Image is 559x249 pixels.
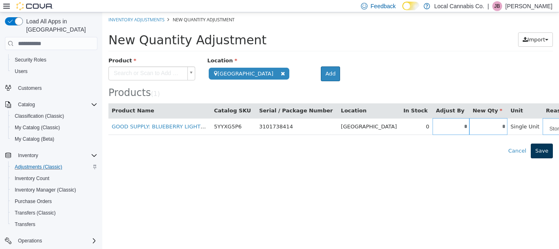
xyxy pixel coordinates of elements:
[15,210,56,216] span: Transfers (Classic)
[15,136,54,142] span: My Catalog (Beta)
[18,238,42,244] span: Operations
[11,66,97,76] span: Users
[11,134,97,144] span: My Catalog (Beta)
[442,107,498,123] span: Store Inventory Audit
[11,111,97,121] span: Classification (Classic)
[6,45,34,51] span: Product
[11,162,65,172] a: Adjustments (Classic)
[494,1,500,11] span: JB
[11,208,97,218] span: Transfers (Classic)
[11,55,97,65] span: Security Roles
[6,21,164,35] span: New Quantity Adjustment
[239,111,295,117] span: [GEOGRAPHIC_DATA]
[402,2,419,10] input: Dark Mode
[8,196,101,207] button: Purchase Orders
[8,122,101,133] button: My Catalog (Classic)
[15,187,76,193] span: Inventory Manager (Classic)
[15,198,52,205] span: Purchase Orders
[425,24,443,30] span: Import
[416,20,451,35] button: Import
[492,1,502,11] div: Jennifer Booth
[6,4,62,10] a: Inventory Adjustments
[15,100,97,110] span: Catalog
[8,54,101,66] button: Security Roles
[153,106,235,123] td: 3101738414
[11,134,58,144] a: My Catalog (Beta)
[2,99,101,110] button: Catalog
[15,113,64,119] span: Classification (Classic)
[8,110,101,122] button: Classification (Classic)
[219,54,238,69] button: Add
[442,107,508,122] a: Store Inventory Audit
[505,1,552,11] p: [PERSON_NAME]
[408,111,437,117] span: Single Unit
[11,162,97,172] span: Adjustments (Classic)
[18,152,38,159] span: Inventory
[15,221,35,228] span: Transfers
[23,17,97,34] span: Load All Apps in [GEOGRAPHIC_DATA]
[8,207,101,219] button: Transfers (Classic)
[108,106,153,123] td: 5YYXG5P6
[371,2,396,10] span: Feedback
[2,82,101,94] button: Customers
[301,94,327,103] button: In Stock
[11,219,38,229] a: Transfers
[298,106,330,123] td: 0
[2,150,101,161] button: Inventory
[11,66,31,76] a: Users
[6,54,93,68] a: Search or Scan to Add Product
[18,101,35,108] span: Catalog
[9,111,167,117] a: GOOD SUPPLY: BLUEBERRY LIGHTS PRE-ROLLS (10 x 0.35g)
[15,151,41,160] button: Inventory
[70,4,132,10] span: New Quantity Adjustment
[370,95,400,101] span: New Qty
[2,235,101,247] button: Operations
[8,184,101,196] button: Inventory Manager (Classic)
[434,1,484,11] p: Local Cannabis Co.
[8,161,101,173] button: Adjustments (Classic)
[15,83,97,93] span: Customers
[49,78,58,85] small: ( )
[15,236,45,246] button: Operations
[15,164,62,170] span: Adjustments (Classic)
[487,1,489,11] p: |
[401,131,428,146] button: Cancel
[8,133,101,145] button: My Catalog (Beta)
[15,175,50,182] span: Inventory Count
[112,94,150,103] button: Catalog SKU
[6,75,49,86] span: Products
[11,174,97,183] span: Inventory Count
[18,85,42,91] span: Customers
[15,83,45,93] a: Customers
[11,196,97,206] span: Purchase Orders
[8,173,101,184] button: Inventory Count
[11,123,97,132] span: My Catalog (Classic)
[11,185,97,195] span: Inventory Manager (Classic)
[11,55,50,65] a: Security Roles
[11,196,55,206] a: Purchase Orders
[105,45,135,51] span: Location
[9,94,54,103] button: Product Name
[239,94,266,103] button: Location
[8,66,101,77] button: Users
[11,219,97,229] span: Transfers
[11,208,59,218] a: Transfers (Classic)
[8,219,101,230] button: Transfers
[15,57,46,63] span: Security Roles
[11,123,63,132] a: My Catalog (Classic)
[334,94,364,103] button: Adjust By
[15,236,97,246] span: Operations
[11,185,79,195] a: Inventory Manager (Classic)
[11,174,53,183] a: Inventory Count
[7,55,82,68] span: Search or Scan to Add Product
[15,124,60,131] span: My Catalog (Classic)
[51,78,55,85] span: 1
[15,100,38,110] button: Catalog
[157,94,232,103] button: Serial / Package Number
[16,2,53,10] img: Cova
[444,95,487,101] span: Reason Code
[11,111,68,121] a: Classification (Classic)
[408,94,422,103] button: Unit
[15,151,97,160] span: Inventory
